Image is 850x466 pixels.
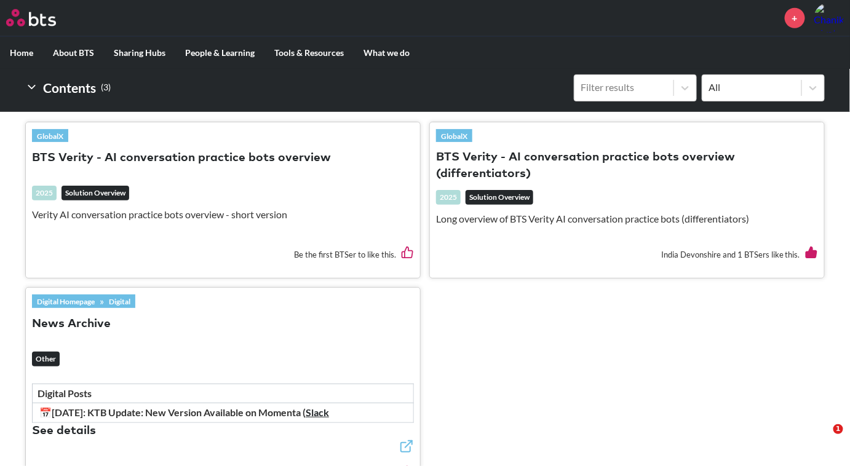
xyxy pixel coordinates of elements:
[38,387,92,399] strong: Digital Posts
[32,129,68,143] a: GlobalX
[709,81,795,94] div: All
[354,37,419,69] label: What we do
[104,294,135,308] a: Digital
[436,129,472,143] a: GlobalX
[32,294,100,308] a: Digital Homepage
[39,406,306,418] strong: 📅[DATE]: KTB Update: New Version Available on Momenta (
[32,294,135,308] div: »
[62,186,129,200] em: Solution Overview
[6,9,79,26] a: Go home
[6,9,56,26] img: BTS Logo
[32,208,414,221] p: Verity AI conversation practice bots overview - short version
[32,150,331,167] button: BTS Verity - AI conversation practice bots overview
[175,37,264,69] label: People & Learning
[808,424,838,454] iframe: Intercom live chat
[32,423,96,440] button: See details
[43,37,104,69] label: About BTS
[32,352,60,366] em: Other
[32,316,111,333] button: News Archive
[466,190,533,205] em: Solution Overview
[436,149,818,183] button: BTS Verity - AI conversation practice bots overview (differentiators)
[581,81,667,94] div: Filter results
[101,79,111,96] small: ( 3 )
[436,237,818,271] div: India Devonshire and 1 BTSers like this.
[399,439,414,457] a: External link
[32,237,414,271] div: Be the first BTSer to like this.
[785,8,805,28] a: +
[306,406,329,418] a: Slack
[104,37,175,69] label: Sharing Hubs
[25,74,111,101] h2: Contents
[436,190,461,205] div: 2025
[833,424,843,434] span: 1
[32,186,57,200] div: 2025
[814,3,844,33] a: Profile
[814,3,844,33] img: Chanikarn Vivattananukool
[264,37,354,69] label: Tools & Resources
[436,212,818,226] p: Long overview of BTS Verity AI conversation practice bots (differentiators)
